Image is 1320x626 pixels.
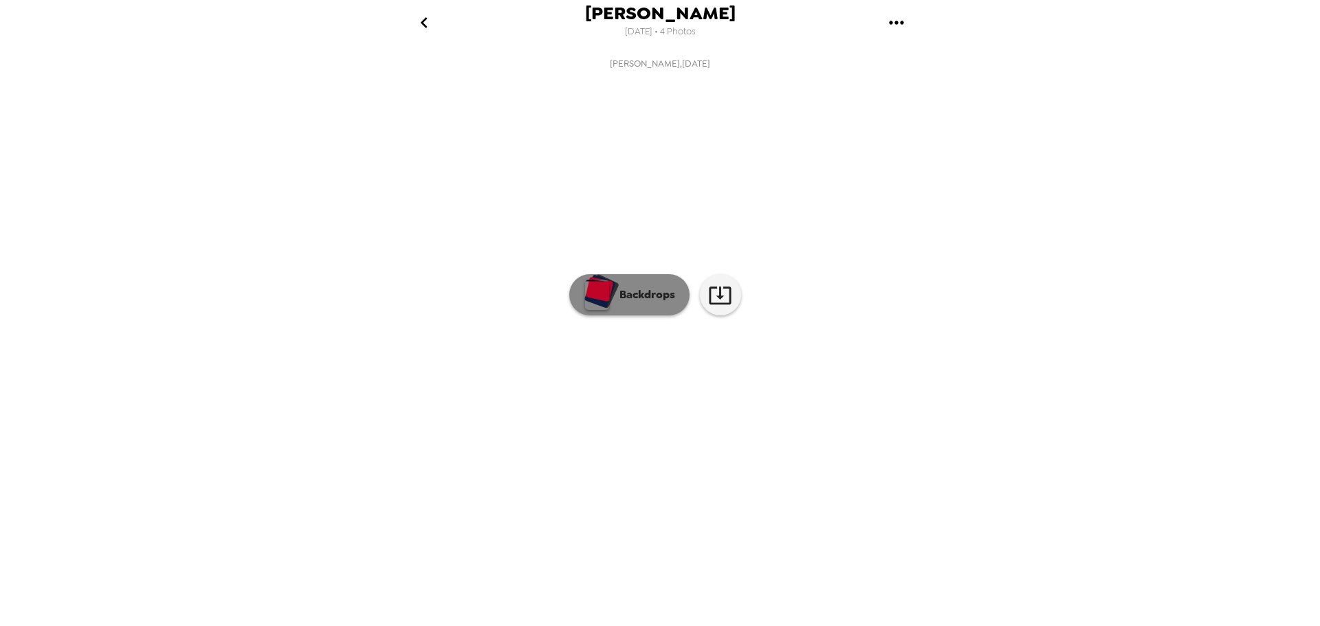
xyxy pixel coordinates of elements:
span: [PERSON_NAME] , [DATE] [610,56,710,71]
img: gallery [830,361,935,432]
span: [PERSON_NAME] [585,4,736,23]
img: gallery [522,71,797,91]
button: [PERSON_NAME],[DATE] [385,52,935,96]
p: Backdrops [613,287,675,303]
img: gallery [608,361,712,432]
span: [DATE] • 4 Photos [625,23,696,41]
img: gallery [719,361,824,432]
button: Backdrops [569,274,690,315]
